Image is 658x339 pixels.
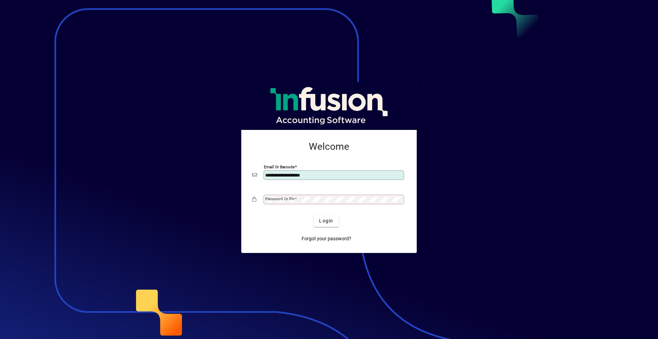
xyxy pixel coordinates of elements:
[314,215,339,227] button: Login
[299,232,354,245] a: Forgot your password?
[252,141,406,153] h2: Welcome
[302,235,351,242] span: Forgot your password?
[319,217,333,225] span: Login
[264,165,295,169] mat-label: Email or Barcode
[265,196,295,201] mat-label: Password or Pin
